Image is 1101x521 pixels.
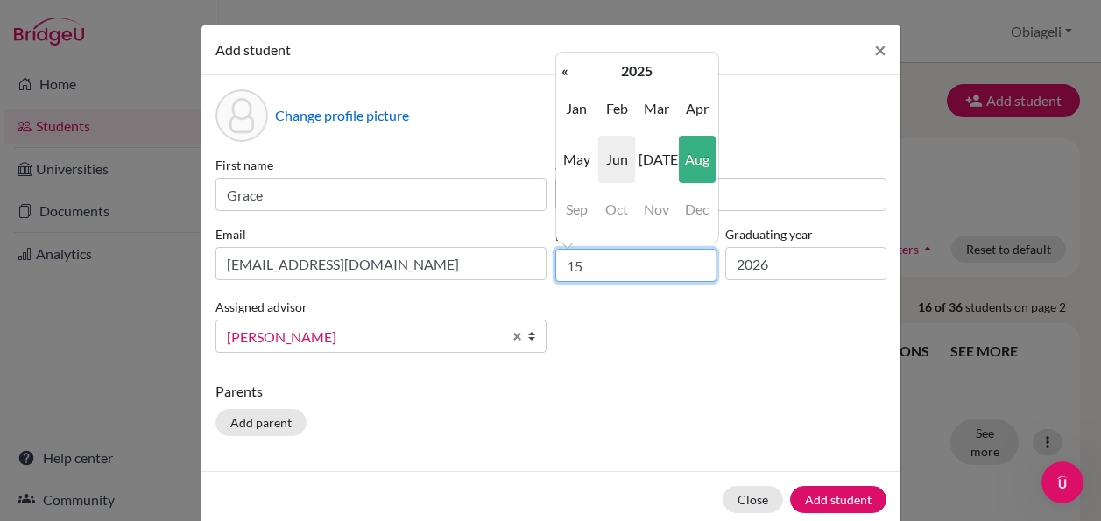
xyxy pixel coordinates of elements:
span: Aug [679,136,716,183]
span: Feb [598,85,635,132]
span: [PERSON_NAME] [227,326,502,349]
label: Surname [555,156,886,174]
button: Close [860,25,900,74]
span: Mar [639,85,675,132]
div: Profile picture [215,89,268,142]
iframe: Intercom live chat [1041,461,1083,503]
th: 2025 [574,60,701,82]
button: Close [723,486,783,513]
span: Add student [215,41,291,58]
label: First name [215,156,547,174]
span: Jan [558,85,595,132]
span: Dec [679,186,716,233]
button: Add parent [215,409,307,436]
label: Graduating year [725,225,886,243]
span: Apr [679,85,716,132]
input: dd/mm/yyyy [555,249,716,282]
button: Add student [790,486,886,513]
span: × [874,37,886,62]
span: Jun [598,136,635,183]
span: [DATE] [639,136,675,183]
span: Oct [598,186,635,233]
th: « [556,60,574,82]
label: Email [215,225,547,243]
span: Nov [639,186,675,233]
span: Sep [558,186,595,233]
p: Parents [215,381,886,402]
span: May [558,136,595,183]
label: Assigned advisor [215,298,307,316]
